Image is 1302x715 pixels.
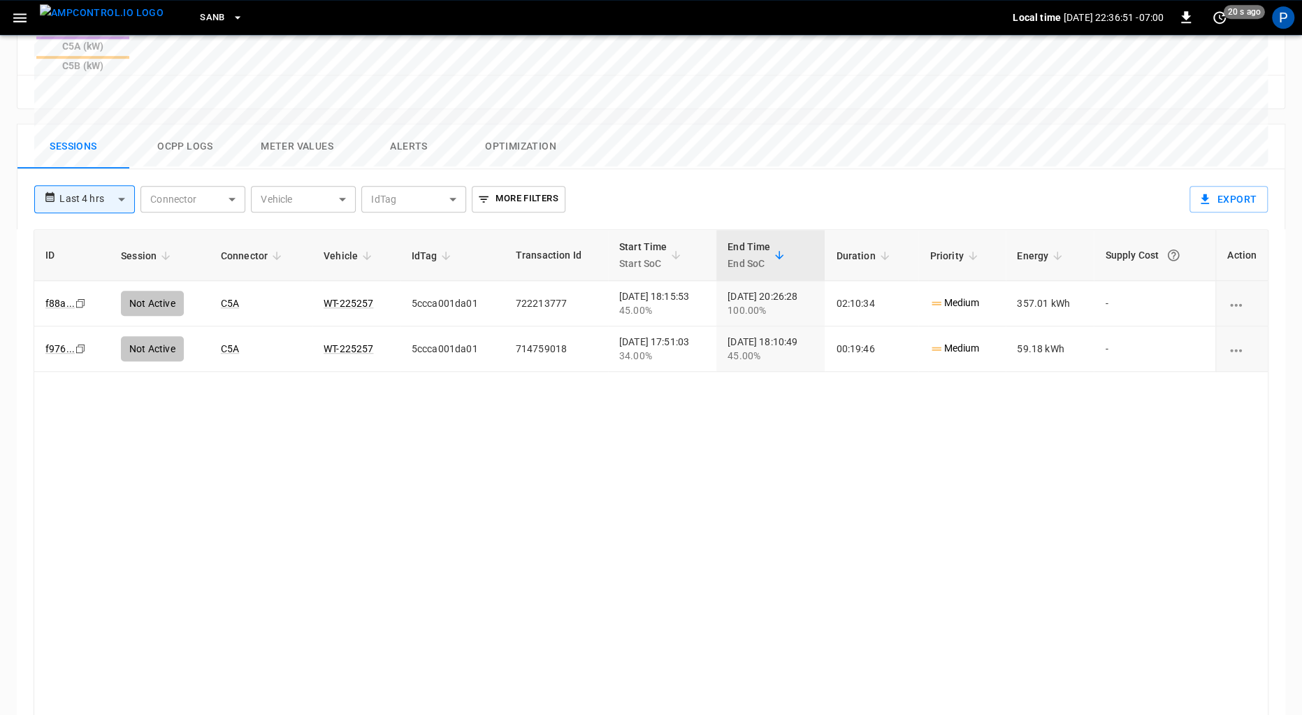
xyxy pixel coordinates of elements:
[1013,10,1061,24] p: Local time
[1105,243,1204,268] div: Supply Cost
[1224,5,1265,19] span: 20 s ago
[412,247,456,264] span: IdTag
[728,255,770,272] p: End SoC
[34,230,110,281] th: ID
[1272,6,1294,29] div: profile-icon
[324,247,376,264] span: Vehicle
[353,124,465,169] button: Alerts
[129,124,241,169] button: Ocpp logs
[1215,230,1268,281] th: Action
[619,238,686,272] span: Start TimeStart SoC
[1064,10,1164,24] p: [DATE] 22:36:51 -07:00
[1161,243,1186,268] button: The cost of your charging session based on your supply rates
[619,238,667,272] div: Start Time
[728,238,788,272] span: End TimeEnd SoC
[465,124,577,169] button: Optimization
[221,247,286,264] span: Connector
[619,255,667,272] p: Start SoC
[728,238,770,272] div: End Time
[40,4,164,22] img: ampcontrol.io logo
[836,247,893,264] span: Duration
[34,230,1268,372] table: sessions table
[1227,296,1257,310] div: charging session options
[1017,247,1066,264] span: Energy
[121,247,175,264] span: Session
[505,230,608,281] th: Transaction Id
[194,4,249,31] button: SanB
[241,124,353,169] button: Meter Values
[930,247,981,264] span: Priority
[200,10,225,26] span: SanB
[472,186,565,212] button: More Filters
[59,186,135,212] div: Last 4 hrs
[1227,342,1257,356] div: charging session options
[1208,6,1231,29] button: set refresh interval
[17,124,129,169] button: Sessions
[1189,186,1268,212] button: Export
